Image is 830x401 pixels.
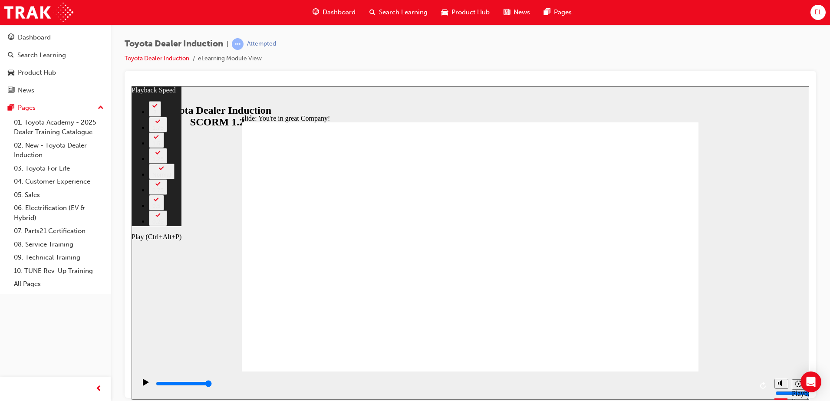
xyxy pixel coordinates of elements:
[247,40,276,48] div: Attempted
[17,50,66,60] div: Search Learning
[435,3,497,21] a: car-iconProduct Hub
[643,293,657,302] button: Mute (Ctrl+Alt+M)
[8,34,14,42] span: guage-icon
[3,47,107,63] a: Search Learning
[18,68,56,78] div: Product Hub
[8,104,14,112] span: pages-icon
[313,7,319,18] span: guage-icon
[3,30,107,46] a: Dashboard
[198,54,262,64] li: eLearning Module View
[10,116,107,139] a: 01. Toyota Academy - 2025 Dealer Training Catalogue
[4,292,19,307] button: Play (Ctrl+Alt+P)
[451,7,490,17] span: Product Hub
[21,23,26,29] div: 2
[3,28,107,100] button: DashboardSearch LearningProduct HubNews
[554,7,572,17] span: Pages
[8,87,14,95] span: news-icon
[18,85,34,95] div: News
[10,238,107,251] a: 08. Service Training
[362,3,435,21] a: search-iconSearch Learning
[800,371,821,392] div: Open Intercom Messenger
[4,285,639,313] div: playback controls
[4,3,73,22] img: Trak
[10,277,107,291] a: All Pages
[626,293,639,306] button: Replay (Ctrl+Alt+R)
[644,303,700,310] input: volume
[379,7,428,17] span: Search Learning
[639,285,673,313] div: misc controls
[514,7,530,17] span: News
[227,39,228,49] span: |
[10,175,107,188] a: 04. Customer Experience
[3,82,107,99] a: News
[10,162,107,175] a: 03. Toyota For Life
[10,201,107,224] a: 06. Electrification (EV & Hybrid)
[306,3,362,21] a: guage-iconDashboard
[10,139,107,162] a: 02. New - Toyota Dealer Induction
[125,39,223,49] span: Toyota Dealer Induction
[810,5,826,20] button: EL
[660,303,673,319] div: Playback Speed
[3,100,107,116] button: Pages
[125,55,189,62] a: Toyota Dealer Induction
[18,103,36,113] div: Pages
[3,65,107,81] a: Product Hub
[8,69,14,77] span: car-icon
[10,264,107,278] a: 10. TUNE Rev-Up Training
[96,384,102,394] span: prev-icon
[10,188,107,202] a: 05. Sales
[497,3,537,21] a: news-iconNews
[814,7,822,17] span: EL
[323,7,356,17] span: Dashboard
[17,15,30,30] button: 2
[232,38,244,50] span: learningRecordVerb_ATTEMPT-icon
[441,7,448,18] span: car-icon
[24,294,80,301] input: slide progress
[18,33,51,43] div: Dashboard
[10,251,107,264] a: 09. Technical Training
[537,3,579,21] a: pages-iconPages
[660,293,674,303] button: Playback speed
[369,7,375,18] span: search-icon
[8,52,14,59] span: search-icon
[544,7,550,18] span: pages-icon
[98,102,104,114] span: up-icon
[504,7,510,18] span: news-icon
[10,224,107,238] a: 07. Parts21 Certification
